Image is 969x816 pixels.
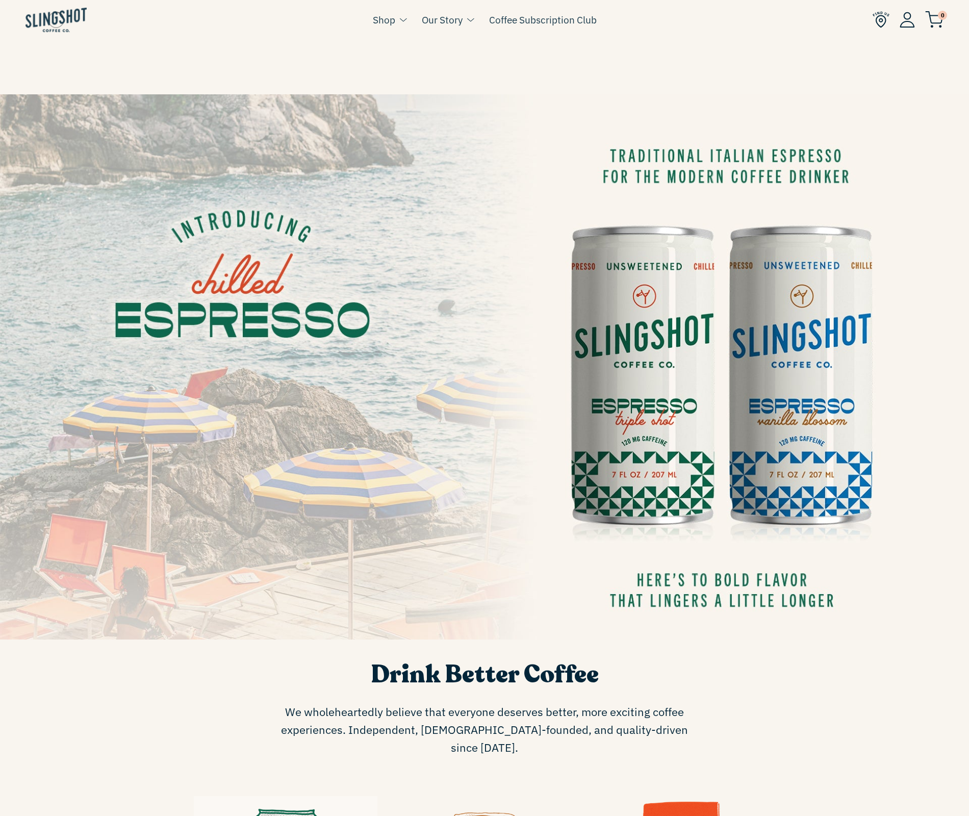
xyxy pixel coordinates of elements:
[373,12,395,28] a: Shop
[938,11,947,20] span: 0
[371,658,599,691] span: Drink Better Coffee
[900,12,915,28] img: Account
[422,12,463,28] a: Our Story
[925,11,943,28] img: cart
[873,11,889,28] img: Find Us
[489,12,597,28] a: Coffee Subscription Club
[925,13,943,25] a: 0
